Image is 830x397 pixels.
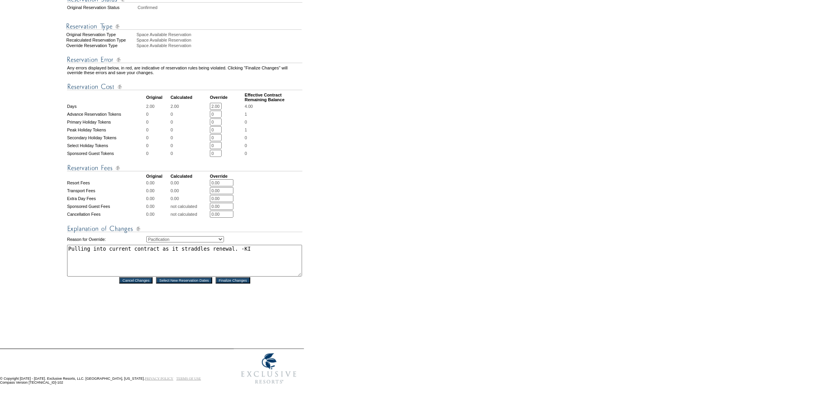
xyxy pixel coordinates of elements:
[137,32,303,37] div: Space Available Reservation
[67,142,146,149] td: Select Holiday Tokens
[171,118,209,126] td: 0
[146,134,170,141] td: 0
[210,174,244,178] td: Override
[216,277,250,284] input: Finalize Changes
[146,203,170,210] td: 0.00
[67,111,146,118] td: Advance Reservation Tokens
[146,103,170,110] td: 2.00
[67,187,146,194] td: Transport Fees
[67,103,146,110] td: Days
[67,66,302,75] td: Any errors displayed below, in red, are indicative of reservation rules being violated. Clicking ...
[67,55,302,65] img: Reservation Errors
[67,224,302,234] img: Explanation of Changes
[145,377,173,381] a: PRIVACY POLICY
[66,43,136,48] div: Override Reservation Type
[67,126,146,133] td: Peak Holiday Tokens
[146,187,170,194] td: 0.00
[245,112,247,117] span: 1
[67,150,146,157] td: Sponsored Guest Tokens
[171,103,209,110] td: 2.00
[171,150,209,157] td: 0
[171,134,209,141] td: 0
[245,151,247,156] span: 0
[137,38,303,42] div: Space Available Reservation
[171,187,209,194] td: 0.00
[245,143,247,148] span: 0
[171,211,209,218] td: not calculated
[119,277,153,284] input: Cancel Changes
[146,179,170,186] td: 0.00
[171,126,209,133] td: 0
[66,38,136,42] div: Recalculated Reservation Type
[171,179,209,186] td: 0.00
[146,142,170,149] td: 0
[234,349,304,388] img: Exclusive Resorts
[66,22,302,31] img: Reservation Type
[67,5,137,10] td: Original Reservation Status
[146,118,170,126] td: 0
[67,118,146,126] td: Primary Holiday Tokens
[146,150,170,157] td: 0
[67,134,146,141] td: Secondary Holiday Tokens
[245,127,247,132] span: 1
[171,111,209,118] td: 0
[67,82,302,92] img: Reservation Cost
[245,120,247,124] span: 0
[67,179,146,186] td: Resort Fees
[146,174,170,178] td: Original
[67,195,146,202] td: Extra Day Fees
[67,235,146,244] td: Reason for Override:
[171,174,209,178] td: Calculated
[146,93,170,102] td: Original
[156,277,212,284] input: Select New Reservation Dates
[171,142,209,149] td: 0
[146,111,170,118] td: 0
[177,377,201,381] a: TERMS OF USE
[67,203,146,210] td: Sponsored Guest Fees
[146,195,170,202] td: 0.00
[245,135,247,140] span: 0
[67,211,146,218] td: Cancellation Fees
[171,203,209,210] td: not calculated
[171,93,209,102] td: Calculated
[137,43,303,48] div: Space Available Reservation
[66,32,136,37] div: Original Reservation Type
[138,5,302,10] td: Confirmed
[210,93,244,102] td: Override
[67,163,302,173] img: Reservation Fees
[245,104,253,109] span: 4.00
[146,126,170,133] td: 0
[245,93,302,102] td: Effective Contract Remaining Balance
[171,195,209,202] td: 0.00
[146,211,170,218] td: 0.00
